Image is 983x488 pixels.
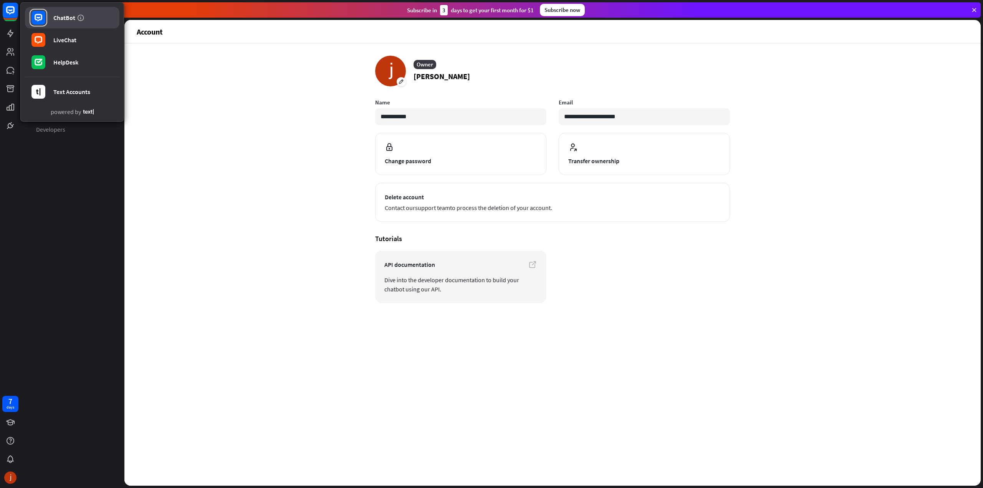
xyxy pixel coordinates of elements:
a: 7 days [2,396,18,412]
p: [PERSON_NAME] [414,71,470,82]
div: Subscribe now [540,4,585,16]
div: Owner [414,60,436,69]
h4: Tutorials [375,234,730,243]
span: Transfer ownership [568,156,720,165]
span: Dive into the developer documentation to build your chatbot using our API. [384,275,537,294]
label: Email [559,99,730,106]
label: Name [375,99,546,106]
span: API documentation [384,260,537,269]
div: days [7,405,14,410]
span: Change password [385,156,537,165]
header: Account [124,20,981,43]
div: Subscribe in days to get your first month for $1 [407,5,534,15]
a: API documentation Dive into the developer documentation to build your chatbot using our API. [375,251,546,303]
span: Developers [36,126,65,134]
div: 3 [440,5,448,15]
span: Contact our to process the deletion of your account. [385,203,720,212]
button: Delete account Contact oursupport teamto process the deletion of your account. [375,183,730,222]
span: Delete account [385,192,720,202]
button: Transfer ownership [559,133,730,175]
div: 7 [8,398,12,405]
button: Open LiveChat chat widget [6,3,29,26]
a: Developers [31,123,114,136]
button: Change password [375,133,546,175]
a: support team [415,204,450,212]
